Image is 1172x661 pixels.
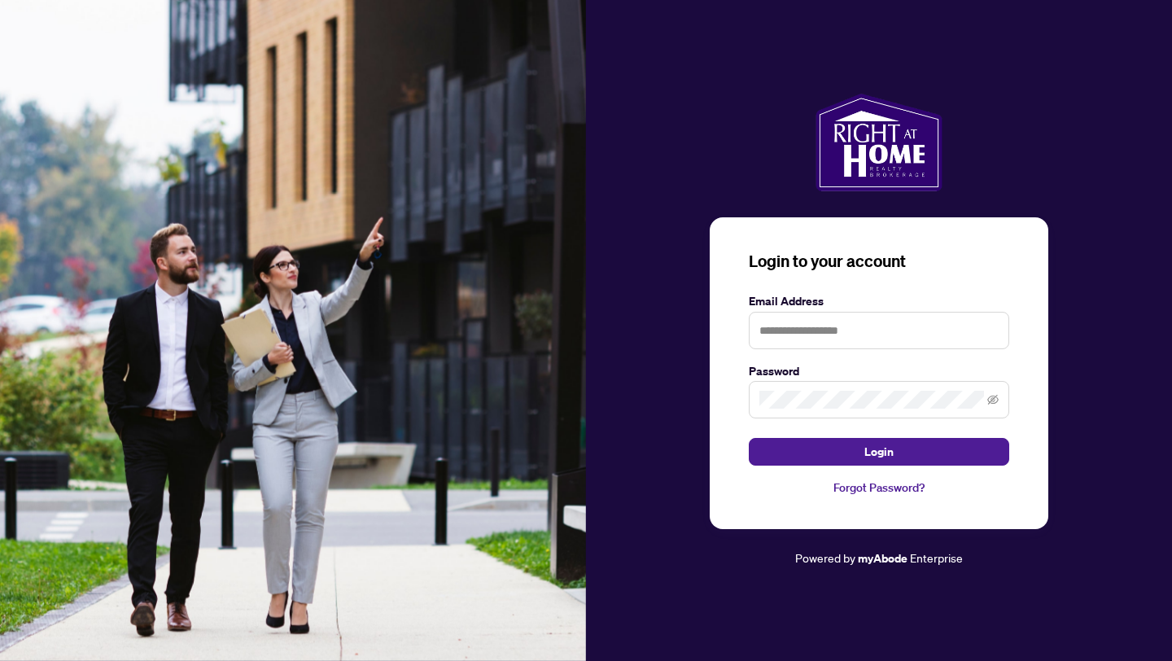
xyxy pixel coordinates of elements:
a: myAbode [858,549,907,567]
label: Email Address [749,292,1009,310]
h3: Login to your account [749,250,1009,273]
button: Login [749,438,1009,466]
span: eye-invisible [987,394,999,405]
label: Password [749,362,1009,380]
span: Powered by [795,550,855,565]
span: Enterprise [910,550,963,565]
img: ma-logo [816,94,942,191]
a: Forgot Password? [749,479,1009,497]
span: Login [864,439,894,465]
